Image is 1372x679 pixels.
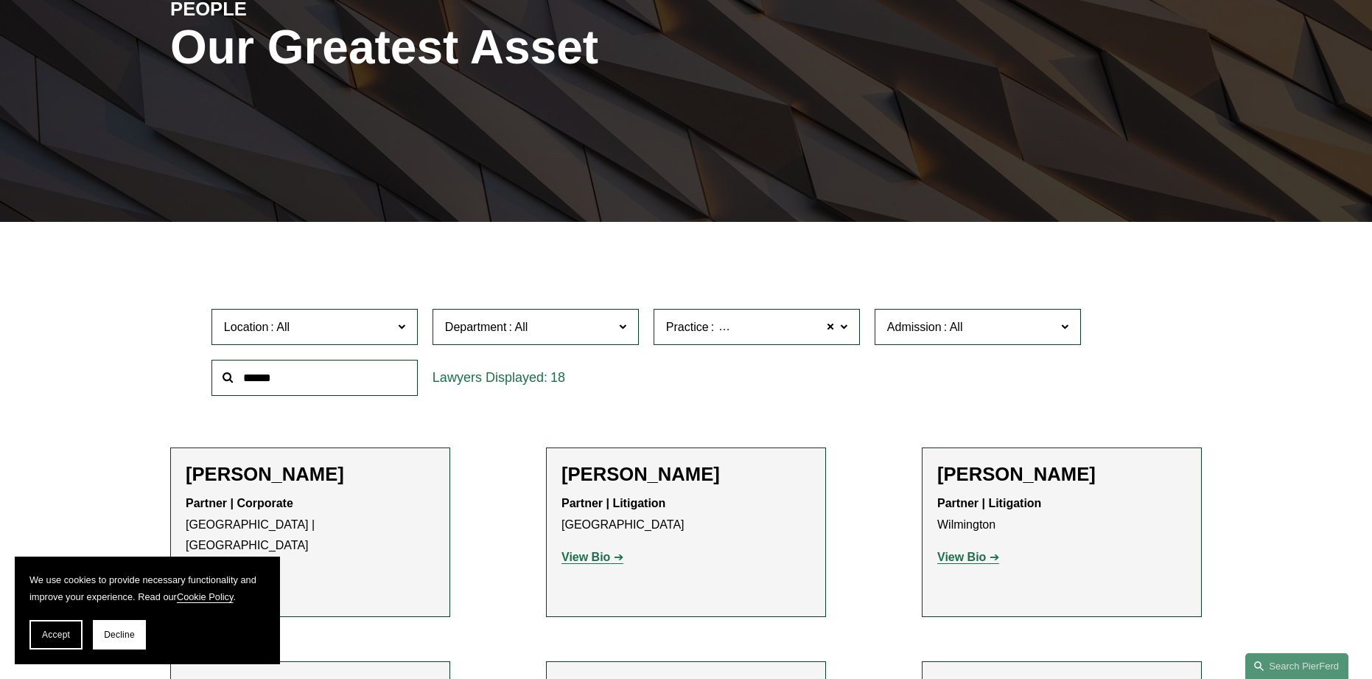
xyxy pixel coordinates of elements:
[561,463,811,486] h2: [PERSON_NAME]
[937,551,986,563] strong: View Bio
[29,571,265,605] p: We use cookies to provide necessary functionality and improve your experience. Read our .
[561,551,610,563] strong: View Bio
[186,493,435,557] p: [GEOGRAPHIC_DATA] | [GEOGRAPHIC_DATA]
[93,620,146,650] button: Decline
[937,493,1186,536] p: Wilmington
[186,497,293,509] strong: Partner | Corporate
[561,497,665,509] strong: Partner | Litigation
[937,497,1041,509] strong: Partner | Litigation
[29,620,83,650] button: Accept
[887,321,942,333] span: Admission
[42,630,70,640] span: Accept
[550,370,565,385] span: 18
[186,463,435,486] h2: [PERSON_NAME]
[177,591,234,602] a: Cookie Policy
[1245,653,1348,679] a: Search this site
[104,630,135,640] span: Decline
[937,463,1186,486] h2: [PERSON_NAME]
[666,321,709,333] span: Practice
[937,551,999,563] a: View Bio
[561,493,811,536] p: [GEOGRAPHIC_DATA]
[561,551,623,563] a: View Bio
[445,321,507,333] span: Department
[224,321,269,333] span: Location
[15,557,280,664] section: Cookie banner
[716,318,1010,337] span: Bankruptcy, Financial Restructuring, and Reorganization
[170,21,858,74] h1: Our Greatest Asset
